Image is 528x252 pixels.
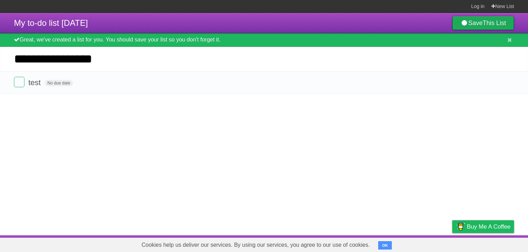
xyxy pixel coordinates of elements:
a: Suggest a feature [470,237,514,250]
button: OK [378,241,392,250]
a: Buy me a coffee [452,220,514,233]
span: My to-do list [DATE] [14,18,88,28]
b: This List [483,20,506,27]
span: test [28,78,42,87]
a: SaveThis List [452,16,514,30]
img: Buy me a coffee [456,221,465,232]
a: Privacy [443,237,461,250]
span: No due date [45,80,73,86]
span: Buy me a coffee [467,221,511,233]
a: About [359,237,374,250]
a: Terms [419,237,435,250]
a: Developers [382,237,411,250]
span: Cookies help us deliver our services. By using our services, you agree to our use of cookies. [134,238,377,252]
label: Done [14,77,24,87]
